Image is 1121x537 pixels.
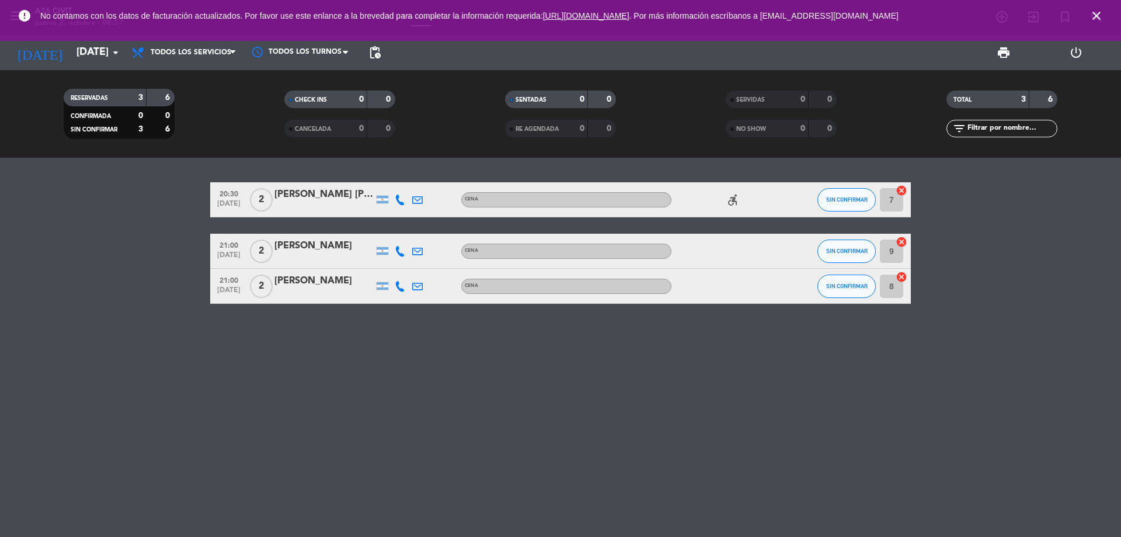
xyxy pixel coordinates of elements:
span: CANCELADA [295,126,331,132]
strong: 0 [800,95,805,103]
strong: 6 [165,93,172,102]
i: accessible_forward [726,193,740,207]
span: RESERVADAS [71,95,108,101]
span: SENTADAS [516,97,546,103]
i: arrow_drop_down [109,46,123,60]
span: Todos los servicios [151,48,231,57]
strong: 6 [165,125,172,133]
div: LOG OUT [1040,35,1112,70]
i: cancel [896,236,907,248]
strong: 0 [165,112,172,120]
div: [PERSON_NAME] [274,238,374,254]
i: power_settings_new [1069,46,1083,60]
strong: 0 [800,124,805,133]
span: [DATE] [214,200,243,213]
span: SERVIDAS [736,97,765,103]
strong: 0 [580,124,584,133]
strong: 0 [607,124,614,133]
input: Filtrar por nombre... [966,122,1057,135]
i: close [1089,9,1103,23]
span: 2 [250,240,273,263]
i: cancel [896,271,907,283]
strong: 0 [580,95,584,103]
span: 21:00 [214,273,243,286]
strong: 0 [359,95,364,103]
span: TOTAL [953,97,972,103]
a: [URL][DOMAIN_NAME] [543,11,629,20]
span: Cena [465,283,478,288]
span: SIN CONFIRMAR [826,248,868,254]
a: . Por más información escríbanos a [EMAIL_ADDRESS][DOMAIN_NAME] [629,11,899,20]
strong: 0 [138,112,143,120]
span: SIN CONFIRMAR [826,283,868,289]
span: SIN CONFIRMAR [71,127,117,133]
i: filter_list [952,122,966,136]
strong: 0 [386,124,393,133]
span: NO SHOW [736,126,766,132]
span: [DATE] [214,251,243,265]
span: pending_actions [368,46,382,60]
button: SIN CONFIRMAR [817,188,876,212]
span: Cena [465,248,478,253]
span: No contamos con los datos de facturación actualizados. Por favor use este enlance a la brevedad p... [40,11,899,20]
strong: 3 [138,125,143,133]
strong: 0 [386,95,393,103]
button: SIN CONFIRMAR [817,240,876,263]
strong: 0 [359,124,364,133]
i: [DATE] [9,40,71,65]
span: 20:30 [214,186,243,200]
button: SIN CONFIRMAR [817,275,876,298]
i: error [18,9,32,23]
span: Cena [465,197,478,202]
span: 21:00 [214,238,243,251]
span: RE AGENDADA [516,126,559,132]
div: [PERSON_NAME] [PERSON_NAME] [274,187,374,202]
span: print [997,46,1011,60]
strong: 0 [827,95,834,103]
span: SIN CONFIRMAR [826,196,868,203]
span: 2 [250,275,273,298]
i: cancel [896,185,907,196]
span: CONFIRMADA [71,113,111,119]
span: CHECK INS [295,97,327,103]
div: [PERSON_NAME] [274,273,374,289]
strong: 6 [1048,95,1055,103]
strong: 0 [607,95,614,103]
strong: 3 [1021,95,1026,103]
strong: 0 [827,124,834,133]
strong: 3 [138,93,143,102]
span: [DATE] [214,286,243,300]
span: 2 [250,188,273,212]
